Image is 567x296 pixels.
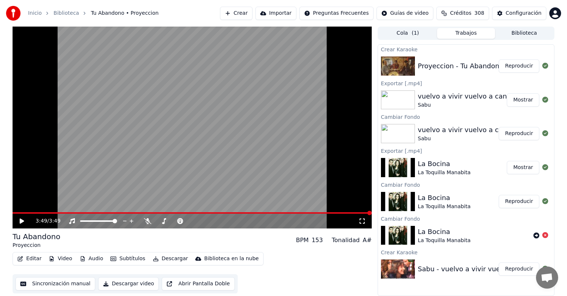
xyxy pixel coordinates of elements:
button: Subtítulos [107,254,148,264]
button: Editar [14,254,44,264]
button: Sincronización manual [16,277,95,290]
div: vuelvo a vivir vuelvo a cantar [418,91,516,101]
button: Video [46,254,75,264]
div: La Bocina [418,193,471,203]
button: Mostrar [507,161,539,174]
div: Tonalidad [332,236,360,245]
div: Crear Karaoke [378,248,554,257]
div: / [36,217,54,225]
div: Tu Abandono [13,231,60,242]
button: Mostrar [507,93,539,107]
button: Trabajos [437,28,495,39]
button: Reproducir [499,59,539,73]
button: Abrir Pantalla Doble [162,277,234,290]
div: La Bocina [418,159,471,169]
button: Reproducir [499,195,539,208]
div: Crear Karaoke [378,45,554,54]
button: Descargar video [98,277,159,290]
div: La Toquilla Manabita [418,237,471,244]
div: Sabu - vuelvo a vivir vuelvo a cantar [418,264,540,274]
a: Chat abierto [536,266,558,289]
button: Crear [220,7,252,20]
button: Preguntas Frecuentes [299,7,374,20]
div: La Bocina [418,227,471,237]
div: Exportar [.mp4] [378,146,554,155]
div: La Toquilla Manabita [418,169,471,176]
div: Cambiar Fondo [378,112,554,121]
div: Configuración [506,10,542,17]
div: La Toquilla Manabita [418,203,471,210]
span: 3:49 [49,217,61,225]
button: Créditos308 [436,7,489,20]
div: Cambiar Fondo [378,180,554,189]
div: BPM [296,236,309,245]
div: Proyeccion [13,242,60,249]
button: Reproducir [499,262,539,276]
div: vuelvo a vivir vuelvo a cantar [418,125,516,135]
span: Tu Abandono • Proyeccion [91,10,159,17]
span: 308 [474,10,484,17]
a: Biblioteca [54,10,79,17]
button: Configuración [492,7,546,20]
button: Descargar [150,254,191,264]
div: Cambiar Fondo [378,214,554,223]
button: Cola [379,28,437,39]
a: Inicio [28,10,42,17]
div: 153 [312,236,323,245]
button: Importar [255,7,296,20]
div: Sabu [418,101,516,109]
span: Créditos [450,10,471,17]
button: Audio [77,254,106,264]
div: A# [362,236,371,245]
span: ( 1 ) [412,30,419,37]
span: 3:49 [36,217,47,225]
div: Biblioteca en la nube [204,255,259,262]
img: youka [6,6,21,21]
div: Sabu [418,135,516,142]
div: Proyeccion - Tu Abandono [418,61,504,71]
nav: breadcrumb [28,10,159,17]
button: Biblioteca [495,28,553,39]
button: Reproducir [499,127,539,140]
button: Guías de video [377,7,433,20]
div: Exportar [.mp4] [378,79,554,87]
